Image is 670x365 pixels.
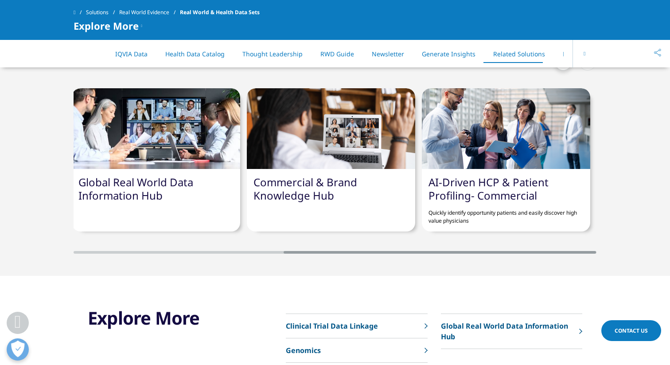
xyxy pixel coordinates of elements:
[242,50,303,58] a: Thought Leadership
[115,50,148,58] a: IQVIA Data
[428,202,584,225] p: Quickly identify opportunity patients and easily discover high value physicians
[88,307,236,329] h3: Explore More
[286,338,427,363] a: Genomics
[320,50,354,58] a: RWD Guide
[165,50,225,58] a: Health Data Catalog
[441,314,582,349] a: Global Real World Data Information Hub
[7,338,29,361] button: Open Preferences
[286,321,378,331] p: Clinical Trial Data Linkage
[441,321,575,342] p: Global Real World Data Information Hub
[119,4,180,20] a: Real World Evidence
[74,20,139,31] span: Explore More
[615,327,648,334] span: Contact Us
[286,345,321,356] p: Genomics
[428,175,549,203] a: AI-Driven HCP & Patient Profiling- Commercial
[601,320,661,341] a: Contact Us
[422,50,475,58] a: Generate Insights
[180,4,260,20] span: Real World & Health Data Sets
[493,50,545,58] a: Related Solutions
[253,175,357,203] a: Commercial & Brand Knowledge Hub
[86,4,119,20] a: Solutions
[563,50,602,58] a: Explore More
[286,314,427,338] a: Clinical Trial Data Linkage
[78,175,193,203] a: Global Real World Data Information Hub
[372,50,404,58] a: Newsletter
